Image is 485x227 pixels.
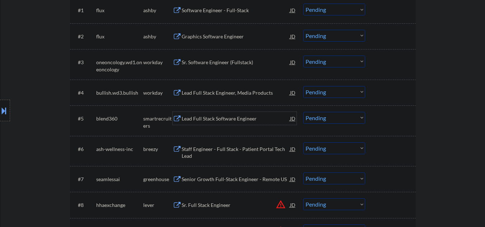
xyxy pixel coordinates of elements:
div: Lead Full Stack Software Engineer [182,115,290,122]
button: warning_amber [276,199,286,209]
div: flux [96,33,143,40]
div: hhaexchange [96,202,143,209]
div: JD [289,142,297,155]
div: JD [289,86,297,99]
div: JD [289,198,297,211]
div: workday [143,59,173,66]
div: Lead Full Stack Engineer, Media Products [182,89,290,96]
div: workday [143,89,173,96]
div: breezy [143,146,173,153]
div: JD [289,4,297,16]
div: #8 [78,202,90,209]
div: Graphics Software Engineer [182,33,290,40]
div: ashby [143,33,173,40]
div: #2 [78,33,90,40]
div: JD [289,56,297,68]
div: JD [289,30,297,43]
div: Senior Growth Full-Stack Engineer - Remote US [182,176,290,183]
div: Software Engineer - Full-Stack [182,7,290,14]
div: smartrecruiters [143,115,173,129]
div: Sr. Software Engineer (Fullstack) [182,59,290,66]
div: lever [143,202,173,209]
div: JD [289,172,297,185]
div: greenhouse [143,176,173,183]
div: #1 [78,7,90,14]
div: flux [96,7,143,14]
div: #7 [78,176,90,183]
div: ashby [143,7,173,14]
div: Staff Engineer - Full Stack - Patient Portal Tech Lead [182,146,290,160]
div: Sr. Full Stack Engineer [182,202,290,209]
div: seamlessai [96,176,143,183]
div: JD [289,112,297,125]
